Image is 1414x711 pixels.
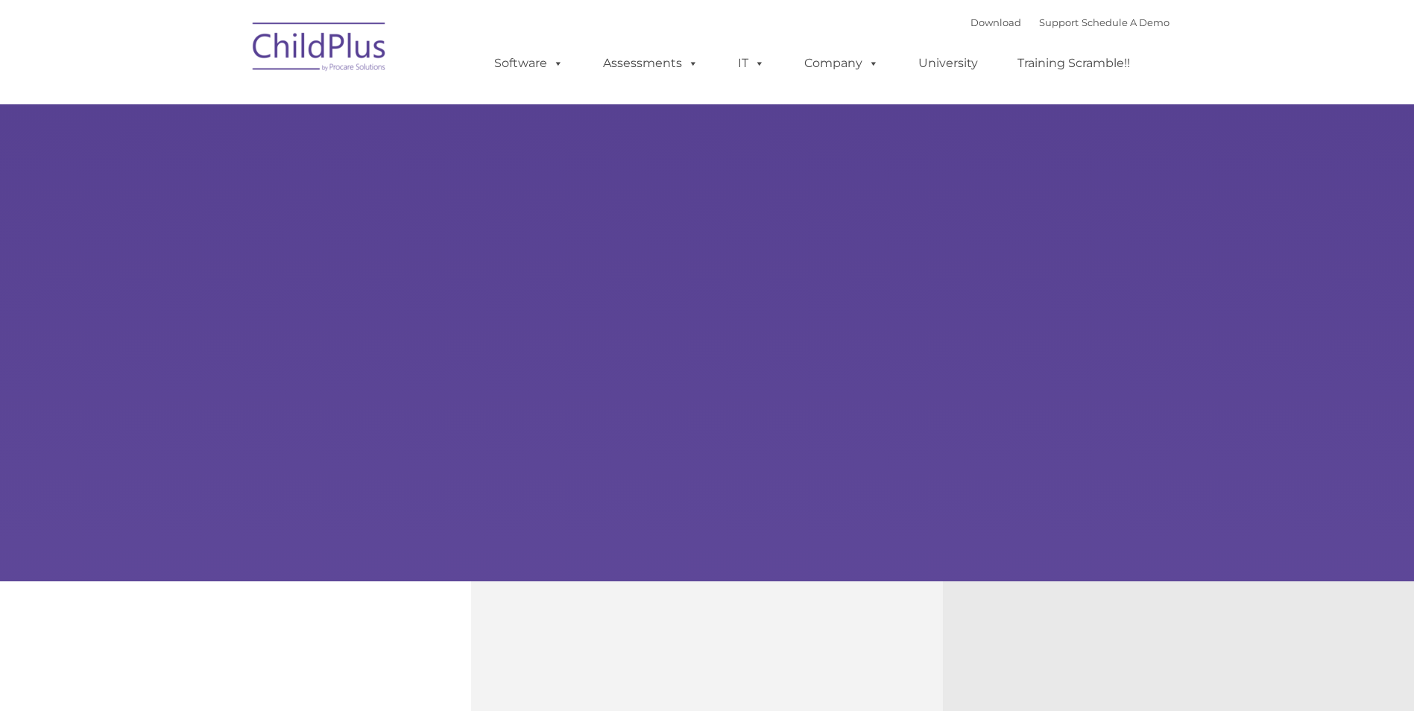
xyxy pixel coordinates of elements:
a: IT [723,48,780,78]
a: Company [789,48,894,78]
a: Assessments [588,48,713,78]
a: Training Scramble!! [1003,48,1145,78]
a: Schedule A Demo [1082,16,1170,28]
img: ChildPlus by Procare Solutions [245,12,394,86]
a: Software [479,48,578,78]
a: Support [1039,16,1079,28]
font: | [970,16,1170,28]
a: Download [970,16,1021,28]
a: University [903,48,993,78]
